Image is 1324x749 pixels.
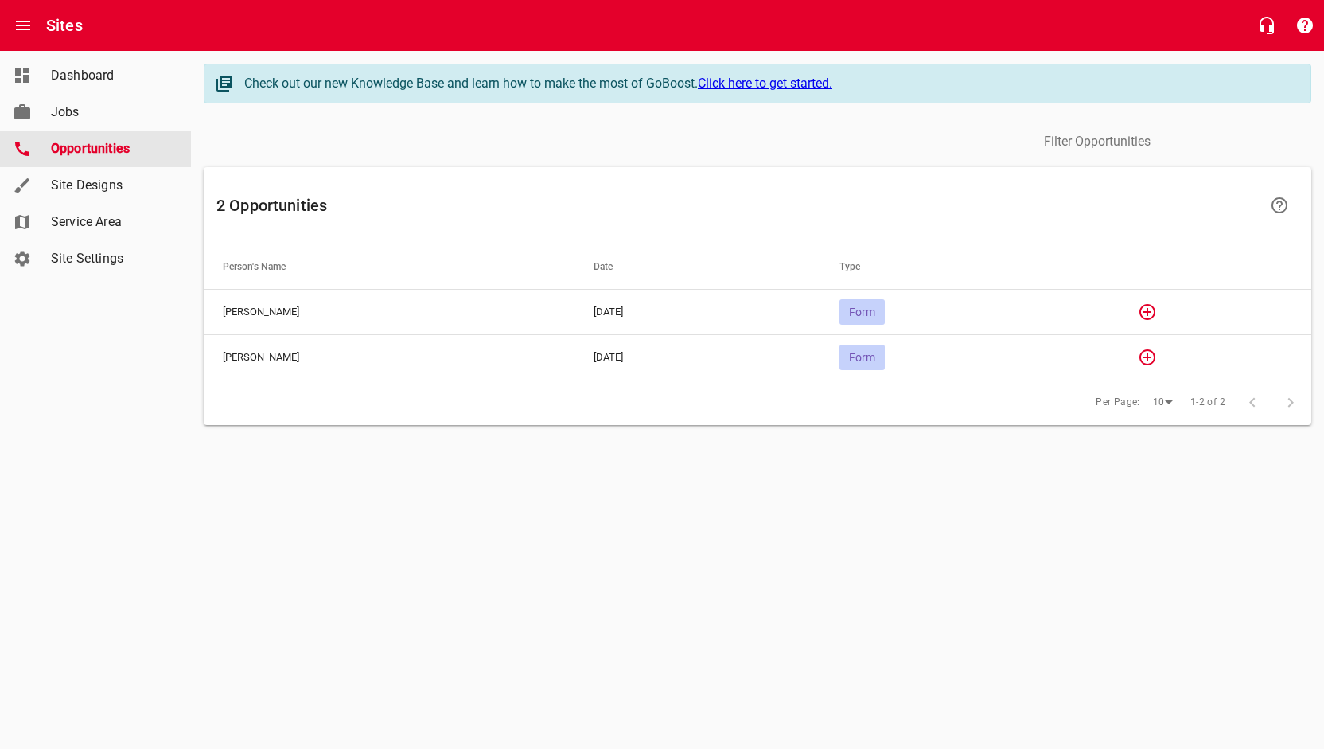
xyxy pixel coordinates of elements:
button: Support Portal [1286,6,1324,45]
div: Form [839,299,885,325]
div: Check out our new Knowledge Base and learn how to make the most of GoBoost. [244,74,1295,93]
span: Jobs [51,103,172,122]
span: Site Settings [51,249,172,268]
button: Live Chat [1248,6,1286,45]
td: [DATE] [574,334,821,380]
span: Form [839,306,885,318]
h6: Sites [46,13,83,38]
span: Opportunities [51,139,172,158]
th: Type [820,244,1109,289]
span: Per Page: [1096,395,1140,411]
span: Form [839,351,885,364]
span: Dashboard [51,66,172,85]
input: Filter by author or content. [1044,129,1311,154]
span: Site Designs [51,176,172,195]
span: 1-2 of 2 [1190,395,1225,411]
span: Service Area [51,213,172,232]
td: [PERSON_NAME] [204,334,574,380]
div: 10 [1147,392,1178,413]
button: Open drawer [4,6,42,45]
div: Form [839,345,885,370]
td: [PERSON_NAME] [204,289,574,334]
td: [DATE] [574,289,821,334]
a: Learn more about your Opportunities [1260,186,1299,224]
th: Date [574,244,821,289]
th: Person's Name [204,244,574,289]
h6: 2 Opportunities [216,193,1257,218]
a: Click here to get started. [698,76,832,91]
